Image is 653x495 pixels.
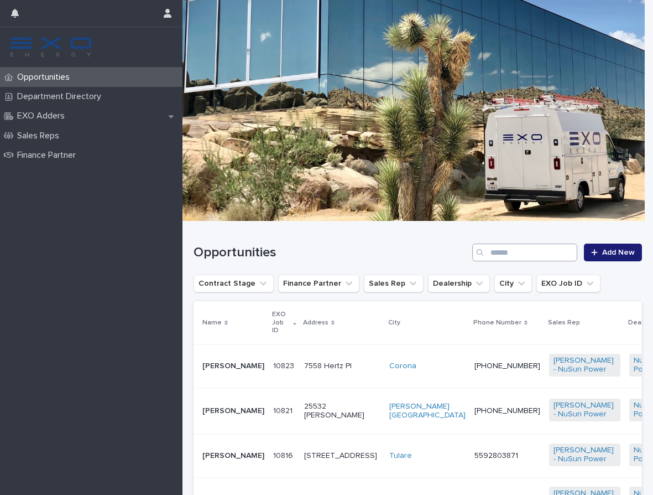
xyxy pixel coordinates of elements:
[389,402,466,421] a: [PERSON_NAME][GEOGRAPHIC_DATA]
[273,359,296,371] p: 10823
[473,317,521,329] p: Phone Number
[304,451,380,461] p: [STREET_ADDRESS]
[553,446,616,465] a: [PERSON_NAME] - NuSun Power
[303,317,328,329] p: Address
[202,451,264,461] p: [PERSON_NAME]
[389,362,416,371] a: Corona
[278,275,359,292] button: Finance Partner
[304,402,380,421] p: 25532 [PERSON_NAME]
[428,275,490,292] button: Dealership
[494,275,532,292] button: City
[584,244,642,261] a: Add New
[194,275,274,292] button: Contract Stage
[602,249,635,256] span: Add New
[472,244,577,261] input: Search
[13,111,74,121] p: EXO Adders
[273,404,295,416] p: 10821
[202,317,222,329] p: Name
[548,317,580,329] p: Sales Rep
[474,452,518,460] a: 5592803871
[536,275,600,292] button: EXO Job ID
[9,36,93,58] img: FKS5r6ZBThi8E5hshIGi
[389,451,412,461] a: Tulare
[13,131,68,141] p: Sales Reps
[202,406,264,416] p: [PERSON_NAME]
[272,308,290,337] p: EXO Job ID
[553,401,616,420] a: [PERSON_NAME] - NuSun Power
[13,91,110,102] p: Department Directory
[304,362,380,371] p: 7558 Hertz Pl
[388,317,400,329] p: City
[194,245,468,261] h1: Opportunities
[474,407,540,415] a: [PHONE_NUMBER]
[364,275,424,292] button: Sales Rep
[553,356,616,375] a: [PERSON_NAME] - NuSun Power
[273,449,295,461] p: 10816
[474,362,540,370] a: [PHONE_NUMBER]
[202,362,264,371] p: [PERSON_NAME]
[13,72,79,82] p: Opportunities
[13,150,85,161] p: Finance Partner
